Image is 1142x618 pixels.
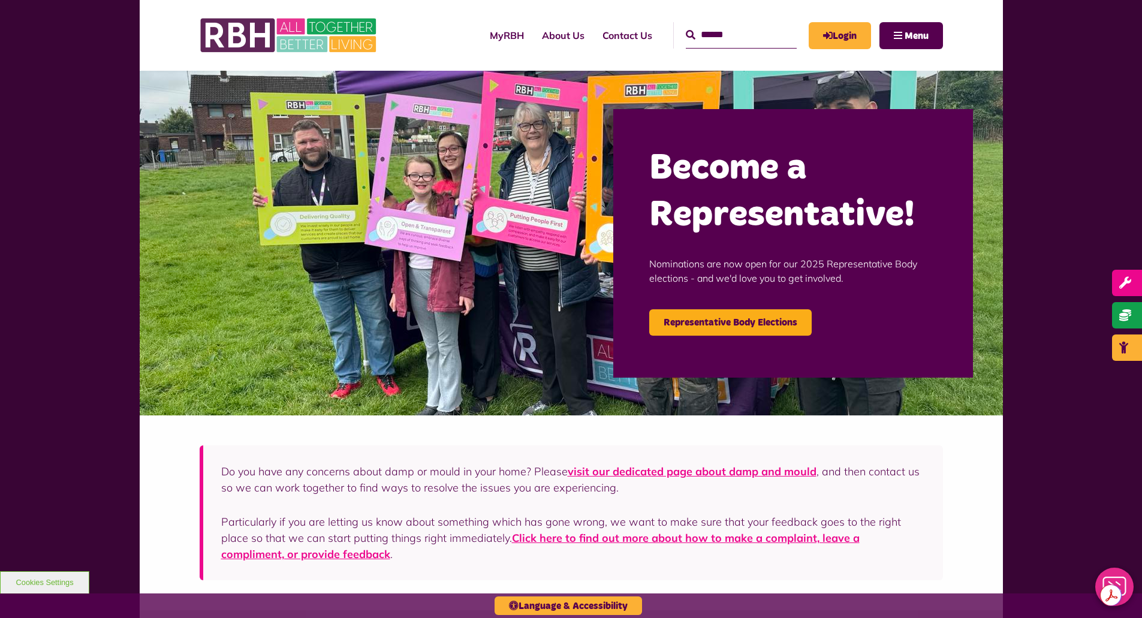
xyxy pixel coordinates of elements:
[221,531,860,561] a: Click here to find out more about how to make a complaint, leave a compliment, or provide feedback
[140,71,1003,415] img: Image (22)
[905,31,929,41] span: Menu
[221,514,925,562] p: Particularly if you are letting us know about something which has gone wrong, we want to make sur...
[1088,564,1142,618] iframe: Netcall Web Assistant for live chat
[568,465,816,478] a: visit our dedicated page about damp and mould
[686,22,797,48] input: Search
[533,19,593,52] a: About Us
[200,12,379,59] img: RBH
[649,309,812,336] a: Representative Body Elections
[593,19,661,52] a: Contact Us
[649,239,937,303] p: Nominations are now open for our 2025 Representative Body elections - and we'd love you to get in...
[221,463,925,496] p: Do you have any concerns about damp or mould in your home? Please , and then contact us so we can...
[495,596,642,615] button: Language & Accessibility
[481,19,533,52] a: MyRBH
[809,22,871,49] a: MyRBH
[879,22,943,49] button: Navigation
[649,145,937,239] h2: Become a Representative!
